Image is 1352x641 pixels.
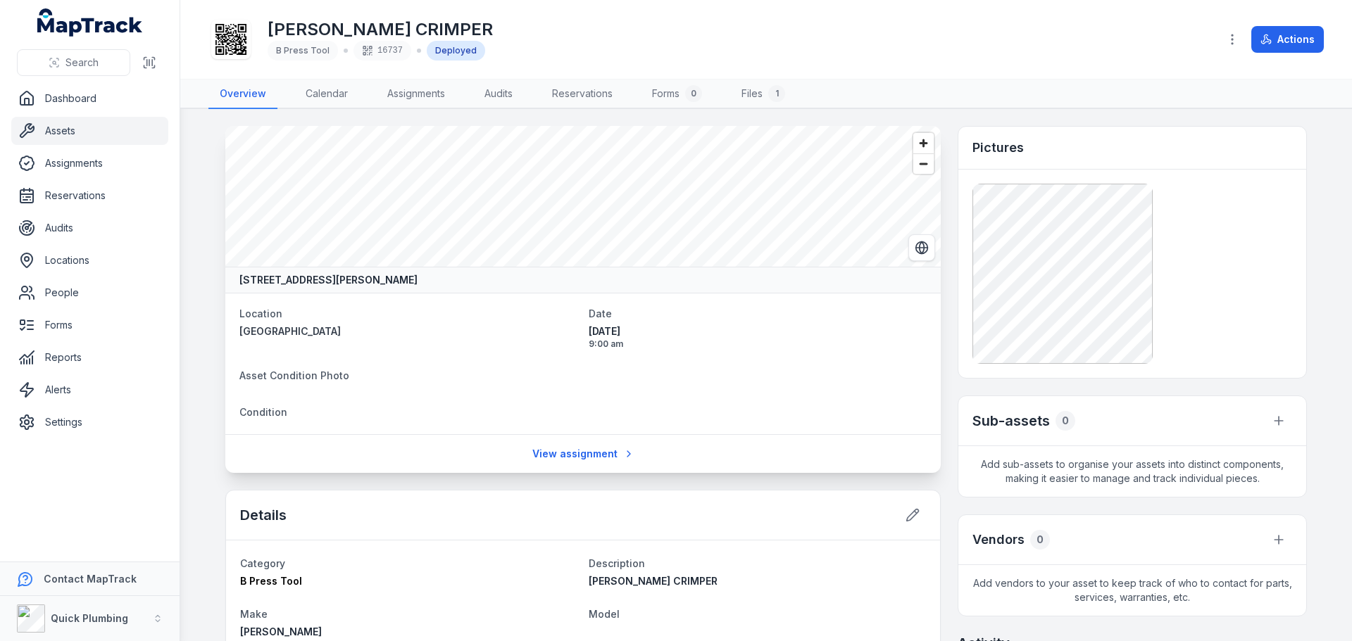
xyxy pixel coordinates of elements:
[11,376,168,404] a: Alerts
[11,311,168,339] a: Forms
[541,80,624,109] a: Reservations
[268,18,493,41] h1: [PERSON_NAME] CRIMPER
[11,149,168,177] a: Assignments
[17,49,130,76] button: Search
[589,575,718,587] span: [PERSON_NAME] CRIMPER
[11,182,168,210] a: Reservations
[240,575,302,587] span: B Press Tool
[225,126,941,267] canvas: Map
[972,411,1050,431] h2: Sub-assets
[768,85,785,102] div: 1
[427,41,485,61] div: Deployed
[51,612,128,624] strong: Quick Plumbing
[523,440,644,467] a: View assignment
[1251,26,1324,53] button: Actions
[972,138,1024,158] h3: Pictures
[239,324,577,338] a: [GEOGRAPHIC_DATA]
[376,80,456,109] a: Assignments
[11,343,168,372] a: Reports
[1056,411,1075,431] div: 0
[958,565,1306,616] span: Add vendors to your asset to keep track of who to contact for parts, services, warranties, etc.
[473,80,524,109] a: Audits
[37,8,143,37] a: MapTrack
[239,273,418,287] strong: [STREET_ADDRESS][PERSON_NAME]
[589,324,927,350] time: 28/08/2025, 9:00:06 am
[240,608,268,620] span: Make
[239,307,282,319] span: Location
[65,56,99,70] span: Search
[239,325,341,337] span: [GEOGRAPHIC_DATA]
[11,408,168,436] a: Settings
[589,307,612,319] span: Date
[913,133,934,153] button: Zoom in
[240,505,287,525] h2: Details
[589,608,620,620] span: Model
[685,85,702,102] div: 0
[958,446,1306,497] span: Add sub-assets to organise your assets into distinct components, making it easier to manage and t...
[239,369,349,381] span: Asset Condition Photo
[208,80,277,109] a: Overview
[641,80,713,109] a: Forms0
[908,234,935,261] button: Switch to Satellite View
[11,214,168,242] a: Audits
[1030,530,1050,550] div: 0
[240,626,322,637] span: [PERSON_NAME]
[294,80,359,109] a: Calendar
[240,557,285,569] span: Category
[589,324,927,338] span: [DATE]
[239,406,287,418] span: Condition
[11,84,168,113] a: Dashboard
[44,573,137,585] strong: Contact MapTrack
[11,117,168,145] a: Assets
[276,45,330,56] span: B Press Tool
[730,80,796,109] a: Files1
[11,246,168,274] a: Locations
[972,530,1025,550] h3: Vendors
[11,279,168,307] a: People
[353,41,411,61] div: 16737
[589,338,927,350] span: 9:00 am
[589,557,645,569] span: Description
[913,153,934,174] button: Zoom out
